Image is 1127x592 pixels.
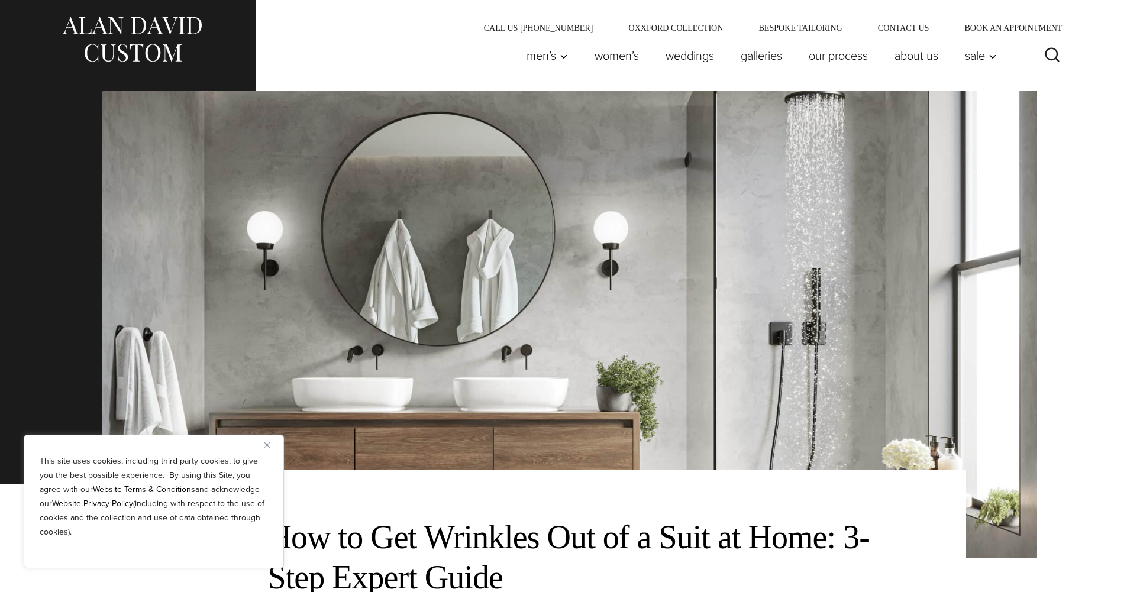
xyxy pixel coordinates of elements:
a: Contact Us [860,24,947,32]
a: Our Process [795,44,881,67]
nav: Secondary Navigation [466,24,1067,32]
img: Close [264,442,270,448]
p: This site uses cookies, including third party cookies, to give you the best possible experience. ... [40,454,268,539]
span: Sale [965,50,997,62]
a: Women’s [581,44,652,67]
button: View Search Form [1038,41,1067,70]
a: Bespoke Tailoring [741,24,860,32]
span: Men’s [527,50,568,62]
a: weddings [652,44,727,67]
a: Galleries [727,44,795,67]
a: Call Us [PHONE_NUMBER] [466,24,611,32]
a: Website Privacy Policy [52,497,133,510]
img: Alan David Custom [61,13,203,66]
a: About Us [881,44,951,67]
nav: Primary Navigation [513,44,1003,67]
a: Website Terms & Conditions [93,483,195,496]
a: Book an Appointment [947,24,1066,32]
button: Close [264,438,279,452]
a: Oxxford Collection [611,24,741,32]
img: Bathroom with sinks and shower showing [102,91,1037,558]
